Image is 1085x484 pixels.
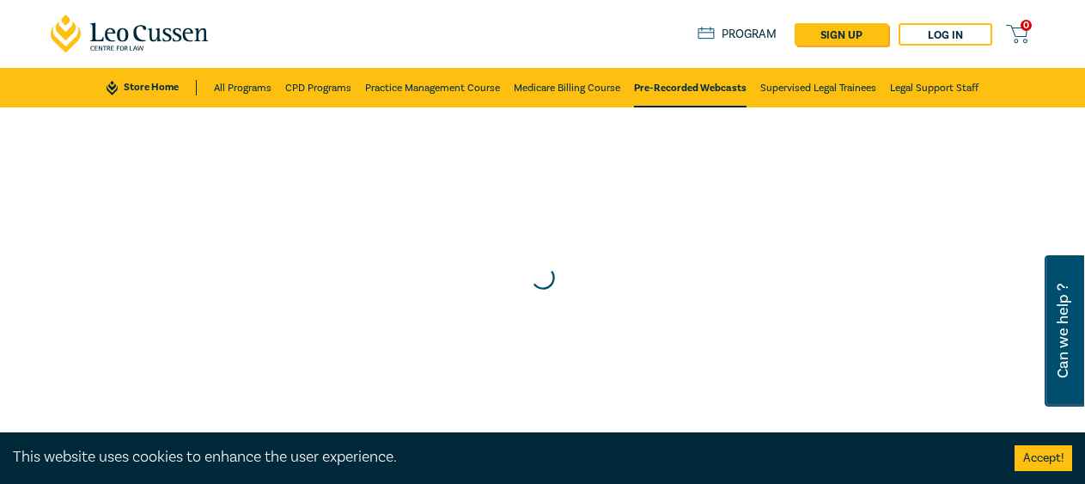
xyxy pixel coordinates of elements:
[1055,266,1071,396] span: Can we help ?
[107,80,197,95] a: Store Home
[365,68,500,107] a: Practice Management Course
[514,68,620,107] a: Medicare Billing Course
[899,23,992,46] a: Log in
[760,68,876,107] a: Supervised Legal Trainees
[1021,20,1032,31] span: 0
[13,446,989,469] div: This website uses cookies to enhance the user experience.
[214,68,271,107] a: All Programs
[795,23,888,46] a: sign up
[1015,445,1072,471] button: Accept cookies
[890,68,978,107] a: Legal Support Staff
[285,68,351,107] a: CPD Programs
[698,27,777,42] a: Program
[634,68,747,107] a: Pre-Recorded Webcasts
